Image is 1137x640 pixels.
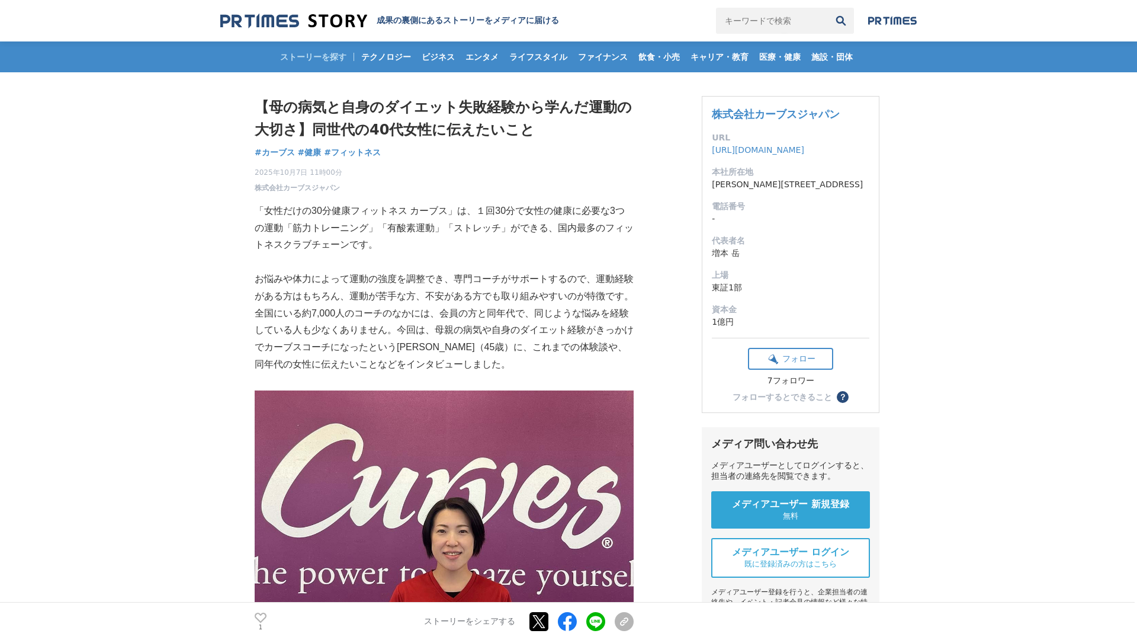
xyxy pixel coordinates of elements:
[712,200,869,213] dt: 電話番号
[711,538,870,578] a: メディアユーザー ログイン 既に登録済みの方はこちら
[220,13,367,29] img: 成果の裏側にあるストーリーをメディアに届ける
[573,41,632,72] a: ファイナンス
[837,391,849,403] button: ？
[711,491,870,529] a: メディアユーザー 新規登録 無料
[461,41,503,72] a: エンタメ
[807,52,857,62] span: 施設・団体
[868,16,917,25] img: prtimes
[828,8,854,34] button: 検索
[255,271,634,305] p: お悩みや体力によって運動の強度を調整でき、専門コーチがサポートするので、運動経験がある方はもちろん、運動が苦手な方、不安がある方でも取り組みやすいのが特徴です。
[807,41,857,72] a: 施設・団体
[711,437,870,451] div: メディア問い合わせ先
[424,616,515,627] p: ストーリーをシェアする
[634,41,685,72] a: 飲食・小売
[255,167,342,178] span: 2025年10月7日 11時00分
[255,203,634,254] p: 「女性だけの30分健康フィットネス カーブス」は、１回30分で女性の健康に必要な3つの運動「筋力トレーニング」「有酸素運動」「ストレッチ」ができる、国内最多のフィットネスクラブチェーンです。
[712,145,804,155] a: [URL][DOMAIN_NAME]
[505,52,572,62] span: ライフスタイル
[733,393,832,401] div: フォローするとできること
[255,183,340,193] a: 株式会社カーブスジャパン
[686,41,753,72] a: キャリア・教育
[220,13,559,29] a: 成果の裏側にあるストーリーをメディアに届ける 成果の裏側にあるストーリーをメディアに届ける
[748,376,833,386] div: 7フォロワー
[356,52,416,62] span: テクノロジー
[255,305,634,373] p: 全国にいる約7,000人のコーチのなかには、会員の方と同年代で、同じような悩みを経験している人も少なくありません。今回は、母親の病気や自身のダイエット経験がきっかけでカーブスコーチになったという...
[417,52,460,62] span: ビジネス
[712,303,869,316] dt: 資本金
[748,348,833,370] button: フォロー
[377,15,559,26] h2: 成果の裏側にあるストーリーをメディアに届ける
[255,146,295,159] a: #カーブス
[732,546,849,559] span: メディアユーザー ログイン
[573,52,632,62] span: ファイナンス
[712,247,869,260] dd: 増本 岳
[324,147,381,158] span: #フィットネス
[711,460,870,482] div: メディアユーザーとしてログインすると、担当者の連絡先を閲覧できます。
[712,132,869,144] dt: URL
[754,52,805,62] span: 医療・健康
[732,498,849,511] span: メディアユーザー 新規登録
[712,281,869,294] dd: 東証1部
[298,146,322,159] a: #健康
[712,166,869,178] dt: 本社所在地
[712,235,869,247] dt: 代表者名
[255,96,634,142] h1: 【母の病気と自身のダイエット失敗経験から学んだ運動の大切さ】同世代の40代女性に伝えたいこと
[754,41,805,72] a: 医療・健康
[744,559,837,569] span: 既に登録済みの方はこちら
[634,52,685,62] span: 飲食・小売
[255,624,266,630] p: 1
[461,52,503,62] span: エンタメ
[505,41,572,72] a: ライフスタイル
[839,393,847,401] span: ？
[686,52,753,62] span: キャリア・教育
[712,316,869,328] dd: 1億円
[324,146,381,159] a: #フィットネス
[711,587,870,638] div: メディアユーザー登録を行うと、企業担当者の連絡先や、イベント・記者会見の情報など様々な特記情報を閲覧できます。 ※内容はストーリー・プレスリリースにより異なります。
[356,41,416,72] a: テクノロジー
[712,178,869,191] dd: [PERSON_NAME][STREET_ADDRESS]
[255,147,295,158] span: #カーブス
[712,213,869,225] dd: -
[712,269,869,281] dt: 上場
[417,41,460,72] a: ビジネス
[712,108,840,120] a: 株式会社カーブスジャパン
[783,511,798,521] span: 無料
[716,8,828,34] input: キーワードで検索
[298,147,322,158] span: #健康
